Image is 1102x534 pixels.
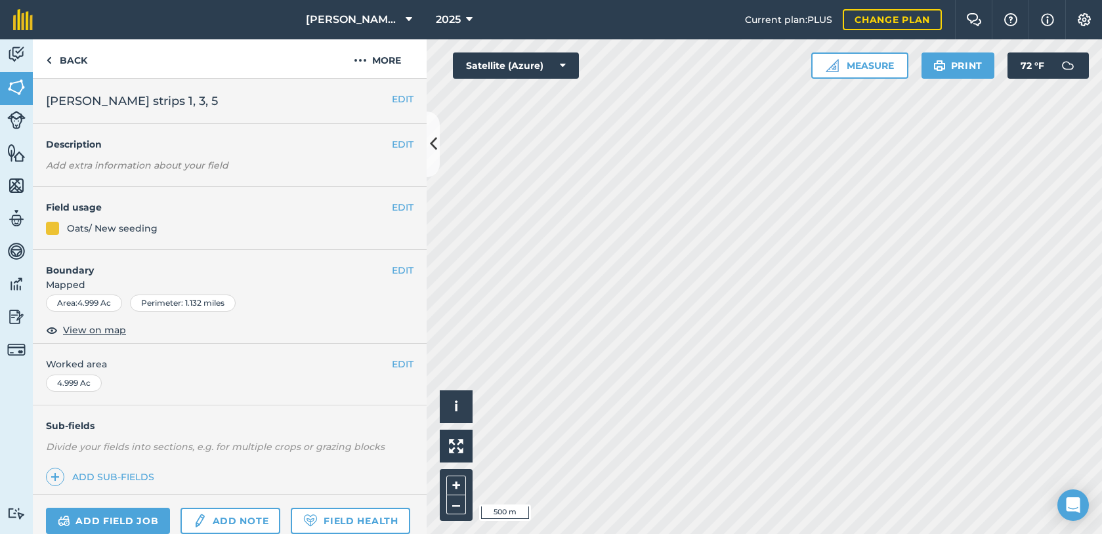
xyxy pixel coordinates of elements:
a: Add field job [46,508,170,534]
button: EDIT [392,137,413,152]
button: Satellite (Azure) [453,52,579,79]
img: svg+xml;base64,PHN2ZyB4bWxucz0iaHR0cDovL3d3dy53My5vcmcvMjAwMC9zdmciIHdpZHRoPSIyMCIgaGVpZ2h0PSIyNC... [354,52,367,68]
h4: Description [46,137,413,152]
span: [PERSON_NAME] Farms [306,12,400,28]
img: Ruler icon [826,59,839,72]
img: svg+xml;base64,PHN2ZyB4bWxucz0iaHR0cDovL3d3dy53My5vcmcvMjAwMC9zdmciIHdpZHRoPSIxOCIgaGVpZ2h0PSIyNC... [46,322,58,338]
img: svg+xml;base64,PHN2ZyB4bWxucz0iaHR0cDovL3d3dy53My5vcmcvMjAwMC9zdmciIHdpZHRoPSI5IiBoZWlnaHQ9IjI0Ii... [46,52,52,68]
a: Change plan [843,9,942,30]
span: 72 ° F [1021,52,1044,79]
button: EDIT [392,200,413,215]
h4: Field usage [46,200,392,215]
em: Add extra information about your field [46,159,228,171]
em: Divide your fields into sections, e.g. for multiple crops or grazing blocks [46,441,385,453]
img: svg+xml;base64,PHN2ZyB4bWxucz0iaHR0cDovL3d3dy53My5vcmcvMjAwMC9zdmciIHdpZHRoPSI1NiIgaGVpZ2h0PSI2MC... [7,77,26,97]
button: 72 °F [1007,52,1089,79]
img: A question mark icon [1003,13,1019,26]
button: EDIT [392,92,413,106]
button: – [446,495,466,514]
span: Mapped [33,277,427,292]
img: Four arrows, one pointing top left, one top right, one bottom right and the last bottom left [449,439,463,453]
img: svg+xml;base64,PD94bWwgdmVyc2lvbj0iMS4wIiBlbmNvZGluZz0idXRmLTgiPz4KPCEtLSBHZW5lcmF0b3I6IEFkb2JlIE... [7,209,26,228]
button: Print [922,52,995,79]
span: 2025 [436,12,461,28]
a: Field Health [291,508,410,534]
button: More [328,39,427,78]
a: Back [33,39,100,78]
img: svg+xml;base64,PHN2ZyB4bWxucz0iaHR0cDovL3d3dy53My5vcmcvMjAwMC9zdmciIHdpZHRoPSI1NiIgaGVpZ2h0PSI2MC... [7,176,26,195]
img: A cog icon [1076,13,1092,26]
span: i [454,398,458,415]
img: svg+xml;base64,PHN2ZyB4bWxucz0iaHR0cDovL3d3dy53My5vcmcvMjAwMC9zdmciIHdpZHRoPSIxNCIgaGVpZ2h0PSIyNC... [51,469,60,485]
button: EDIT [392,263,413,277]
a: Add note [180,508,280,534]
h4: Sub-fields [33,419,427,433]
span: Worked area [46,357,413,371]
img: svg+xml;base64,PD94bWwgdmVyc2lvbj0iMS4wIiBlbmNvZGluZz0idXRmLTgiPz4KPCEtLSBHZW5lcmF0b3I6IEFkb2JlIE... [7,507,26,520]
h4: Boundary [33,250,392,277]
img: svg+xml;base64,PD94bWwgdmVyc2lvbj0iMS4wIiBlbmNvZGluZz0idXRmLTgiPz4KPCEtLSBHZW5lcmF0b3I6IEFkb2JlIE... [7,340,26,359]
img: Two speech bubbles overlapping with the left bubble in the forefront [966,13,982,26]
button: i [440,390,473,423]
img: svg+xml;base64,PD94bWwgdmVyc2lvbj0iMS4wIiBlbmNvZGluZz0idXRmLTgiPz4KPCEtLSBHZW5lcmF0b3I6IEFkb2JlIE... [7,111,26,129]
img: svg+xml;base64,PD94bWwgdmVyc2lvbj0iMS4wIiBlbmNvZGluZz0idXRmLTgiPz4KPCEtLSBHZW5lcmF0b3I6IEFkb2JlIE... [7,307,26,327]
button: View on map [46,322,126,338]
span: View on map [63,323,126,337]
button: EDIT [392,357,413,371]
button: Measure [811,52,908,79]
div: Area : 4.999 Ac [46,295,122,312]
img: svg+xml;base64,PD94bWwgdmVyc2lvbj0iMS4wIiBlbmNvZGluZz0idXRmLTgiPz4KPCEtLSBHZW5lcmF0b3I6IEFkb2JlIE... [7,241,26,261]
button: + [446,476,466,495]
img: svg+xml;base64,PD94bWwgdmVyc2lvbj0iMS4wIiBlbmNvZGluZz0idXRmLTgiPz4KPCEtLSBHZW5lcmF0b3I6IEFkb2JlIE... [1055,52,1081,79]
img: svg+xml;base64,PHN2ZyB4bWxucz0iaHR0cDovL3d3dy53My5vcmcvMjAwMC9zdmciIHdpZHRoPSIxOSIgaGVpZ2h0PSIyNC... [933,58,946,73]
img: svg+xml;base64,PD94bWwgdmVyc2lvbj0iMS4wIiBlbmNvZGluZz0idXRmLTgiPz4KPCEtLSBHZW5lcmF0b3I6IEFkb2JlIE... [7,274,26,294]
img: svg+xml;base64,PHN2ZyB4bWxucz0iaHR0cDovL3d3dy53My5vcmcvMjAwMC9zdmciIHdpZHRoPSIxNyIgaGVpZ2h0PSIxNy... [1041,12,1054,28]
img: fieldmargin Logo [13,9,33,30]
a: Add sub-fields [46,468,159,486]
span: Current plan : PLUS [745,12,832,27]
div: Oats/ New seeding [67,221,158,236]
span: [PERSON_NAME] strips 1, 3, 5 [46,92,218,110]
div: Open Intercom Messenger [1057,489,1089,521]
img: svg+xml;base64,PD94bWwgdmVyc2lvbj0iMS4wIiBlbmNvZGluZz0idXRmLTgiPz4KPCEtLSBHZW5lcmF0b3I6IEFkb2JlIE... [192,513,207,529]
img: svg+xml;base64,PD94bWwgdmVyc2lvbj0iMS4wIiBlbmNvZGluZz0idXRmLTgiPz4KPCEtLSBHZW5lcmF0b3I6IEFkb2JlIE... [58,513,70,529]
div: 4.999 Ac [46,375,102,392]
img: svg+xml;base64,PD94bWwgdmVyc2lvbj0iMS4wIiBlbmNvZGluZz0idXRmLTgiPz4KPCEtLSBHZW5lcmF0b3I6IEFkb2JlIE... [7,45,26,64]
img: svg+xml;base64,PHN2ZyB4bWxucz0iaHR0cDovL3d3dy53My5vcmcvMjAwMC9zdmciIHdpZHRoPSI1NiIgaGVpZ2h0PSI2MC... [7,143,26,163]
div: Perimeter : 1.132 miles [130,295,236,312]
